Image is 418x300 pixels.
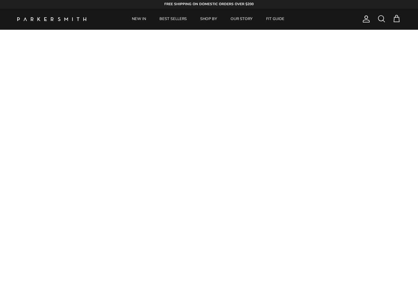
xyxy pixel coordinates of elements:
a: Parker Smith [17,17,86,21]
a: Account [359,15,370,23]
a: SHOP BY [194,9,223,30]
div: Primary [103,9,314,30]
a: NEW IN [126,9,152,30]
a: BEST SELLERS [153,9,193,30]
a: OUR STORY [224,9,259,30]
strong: FREE SHIPPING ON DOMESTIC ORDERS OVER $200 [164,2,254,7]
a: FIT GUIDE [260,9,291,30]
